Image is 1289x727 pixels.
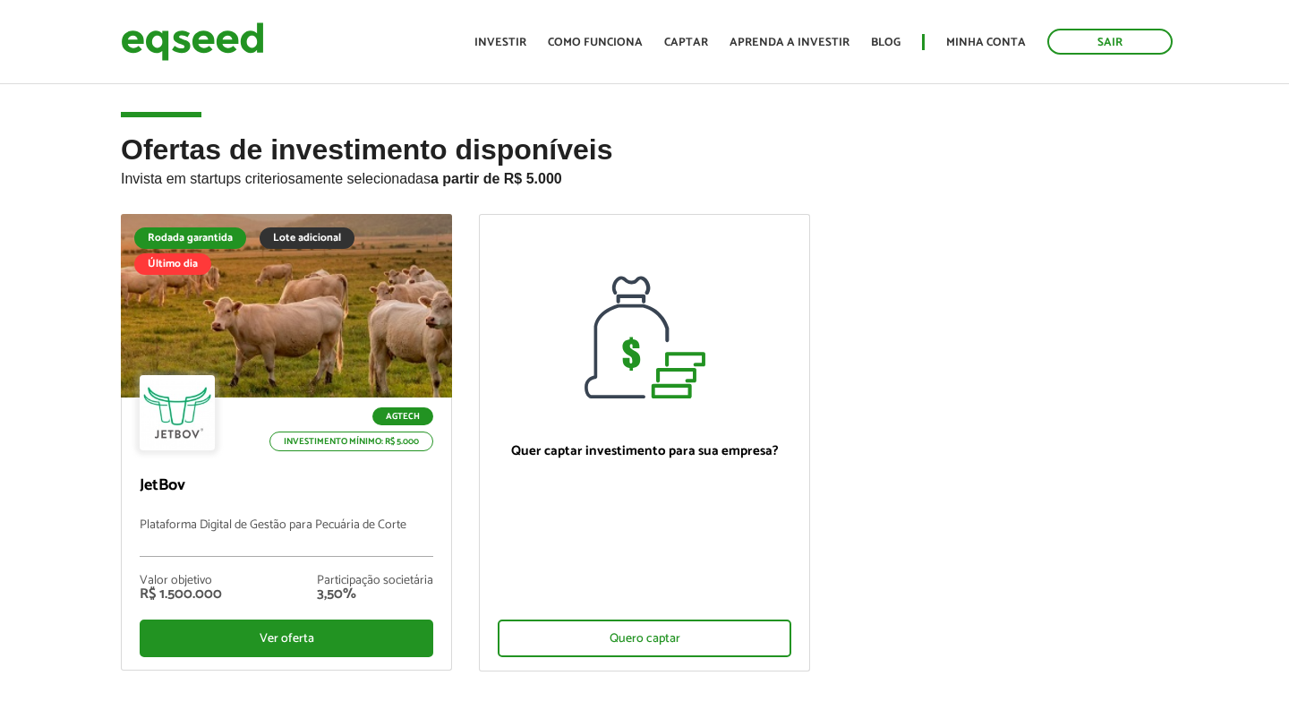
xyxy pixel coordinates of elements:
img: EqSeed [121,18,264,65]
p: Investimento mínimo: R$ 5.000 [269,432,433,451]
div: Participação societária [317,575,433,587]
a: Aprenda a investir [730,37,849,48]
strong: a partir de R$ 5.000 [431,171,562,186]
h2: Ofertas de investimento disponíveis [121,134,1168,214]
p: Invista em startups criteriosamente selecionadas [121,166,1168,187]
a: Captar [664,37,708,48]
div: 3,50% [317,587,433,602]
a: Quer captar investimento para sua empresa? Quero captar [479,214,810,671]
div: Valor objetivo [140,575,222,587]
a: Como funciona [548,37,643,48]
div: R$ 1.500.000 [140,587,222,602]
div: Quero captar [498,620,791,657]
div: Rodada garantida [134,227,246,249]
a: Minha conta [946,37,1026,48]
a: Rodada garantida Lote adicional Último dia Agtech Investimento mínimo: R$ 5.000 JetBov Plataforma... [121,214,452,671]
p: JetBov [140,476,433,496]
p: Plataforma Digital de Gestão para Pecuária de Corte [140,518,433,557]
div: Ver oferta [140,620,433,657]
p: Quer captar investimento para sua empresa? [498,443,791,459]
p: Agtech [372,407,433,425]
a: Sair [1047,29,1173,55]
a: Investir [474,37,526,48]
div: Lote adicional [260,227,354,249]
div: Último dia [134,253,211,275]
a: Blog [871,37,901,48]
